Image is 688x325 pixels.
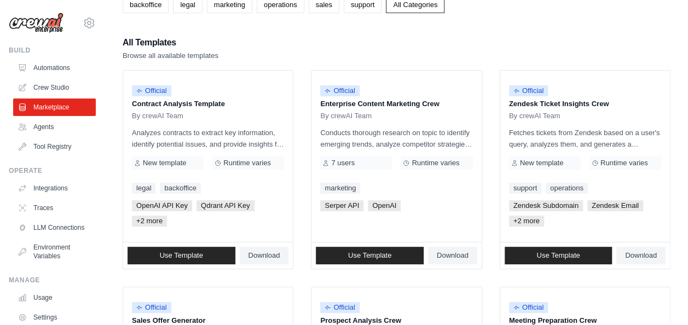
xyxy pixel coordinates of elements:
span: By crewAI Team [132,112,183,120]
a: Marketplace [13,98,96,116]
span: Qdrant API Key [196,200,255,211]
a: Download [240,247,289,264]
a: Agents [13,118,96,136]
a: Automations [13,59,96,77]
a: Use Template [316,247,424,264]
span: New template [143,159,186,167]
span: New template [520,159,563,167]
div: Operate [9,166,96,175]
a: Environment Variables [13,239,96,265]
span: Use Template [348,251,391,260]
span: Download [625,251,657,260]
span: Use Template [160,251,203,260]
span: Zendesk Email [587,200,643,211]
a: Use Template [128,247,235,264]
p: Fetches tickets from Zendesk based on a user's query, analyzes them, and generates a summary. Out... [509,127,661,150]
a: LLM Connections [13,219,96,236]
a: support [509,183,541,194]
h2: All Templates [123,35,218,50]
span: Official [509,302,548,313]
a: legal [132,183,155,194]
a: Tool Registry [13,138,96,155]
span: Download [437,251,469,260]
span: 7 users [331,159,355,167]
span: Official [320,85,360,96]
span: Official [320,302,360,313]
span: Official [132,302,171,313]
span: By crewAI Team [320,112,372,120]
a: operations [546,183,588,194]
p: Zendesk Ticket Insights Crew [509,98,661,109]
span: OpenAI [368,200,401,211]
span: Zendesk Subdomain [509,200,583,211]
span: OpenAI API Key [132,200,192,211]
div: Manage [9,276,96,285]
span: Official [132,85,171,96]
span: Download [248,251,280,260]
span: +2 more [509,216,544,227]
a: marketing [320,183,360,194]
p: Conducts thorough research on topic to identify emerging trends, analyze competitor strategies, a... [320,127,472,150]
a: Crew Studio [13,79,96,96]
span: Runtime varies [412,159,459,167]
p: Browse all available templates [123,50,218,61]
p: Contract Analysis Template [132,98,284,109]
a: Usage [13,289,96,306]
span: Serper API [320,200,363,211]
span: Official [509,85,548,96]
p: Analyzes contracts to extract key information, identify potential issues, and provide insights fo... [132,127,284,150]
span: Runtime varies [223,159,271,167]
div: Build [9,46,96,55]
span: By crewAI Team [509,112,560,120]
a: Use Template [505,247,612,264]
a: Traces [13,199,96,217]
span: Use Template [536,251,580,260]
span: +2 more [132,216,167,227]
a: Download [428,247,477,264]
span: Runtime varies [600,159,648,167]
a: backoffice [160,183,200,194]
p: Enterprise Content Marketing Crew [320,98,472,109]
img: Logo [9,13,63,33]
a: Download [616,247,666,264]
a: Integrations [13,179,96,197]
